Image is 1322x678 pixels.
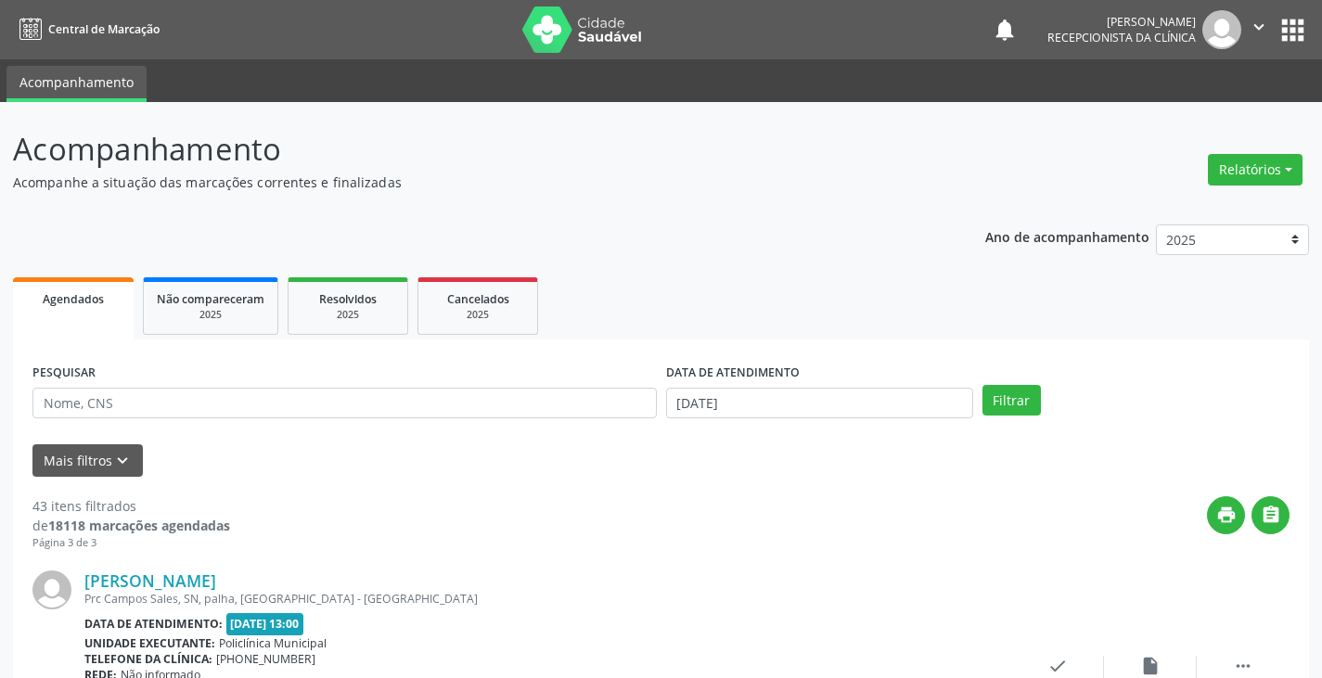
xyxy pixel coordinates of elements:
i:  [1261,505,1281,525]
div: Página 3 de 3 [32,535,230,551]
b: Data de atendimento: [84,616,223,632]
div: de [32,516,230,535]
span: Resolvidos [319,291,377,307]
button:  [1241,10,1277,49]
p: Acompanhamento [13,126,920,173]
img: img [32,570,71,609]
p: Acompanhe a situação das marcações correntes e finalizadas [13,173,920,192]
p: Ano de acompanhamento [985,224,1149,248]
strong: 18118 marcações agendadas [48,517,230,534]
button: Mais filtroskeyboard_arrow_down [32,444,143,477]
input: Nome, CNS [32,388,657,419]
div: [PERSON_NAME] [1047,14,1196,30]
button: print [1207,496,1245,534]
div: 2025 [431,308,524,322]
span: Agendados [43,291,104,307]
div: 2025 [157,308,264,322]
a: Acompanhamento [6,66,147,102]
i: insert_drive_file [1140,656,1161,676]
button: apps [1277,14,1309,46]
i: keyboard_arrow_down [112,451,133,471]
button: Filtrar [982,385,1041,416]
button: notifications [992,17,1018,43]
div: Prc Campos Sales, SN, palha, [GEOGRAPHIC_DATA] - [GEOGRAPHIC_DATA] [84,591,1011,607]
label: DATA DE ATENDIMENTO [666,359,800,388]
i:  [1249,17,1269,37]
input: Selecione um intervalo [666,388,973,419]
span: Recepcionista da clínica [1047,30,1196,45]
b: Telefone da clínica: [84,651,212,667]
i:  [1233,656,1253,676]
button: Relatórios [1208,154,1303,185]
label: PESQUISAR [32,359,96,388]
b: Unidade executante: [84,635,215,651]
span: Policlínica Municipal [219,635,327,651]
span: [PHONE_NUMBER] [216,651,315,667]
div: 43 itens filtrados [32,496,230,516]
div: 2025 [302,308,394,322]
a: [PERSON_NAME] [84,570,216,591]
span: Central de Marcação [48,21,160,37]
i: check [1047,656,1068,676]
i: print [1216,505,1237,525]
span: Cancelados [447,291,509,307]
img: img [1202,10,1241,49]
button:  [1251,496,1290,534]
span: Não compareceram [157,291,264,307]
a: Central de Marcação [13,14,160,45]
span: [DATE] 13:00 [226,613,304,634]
